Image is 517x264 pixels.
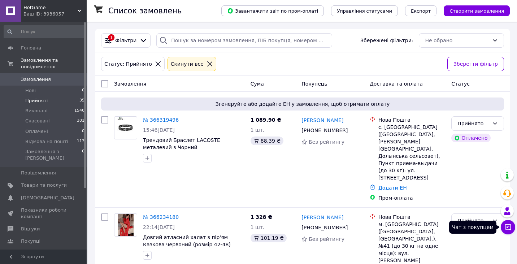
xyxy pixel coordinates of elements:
span: Збережені фільтри: [360,37,413,44]
span: Відмова на пошті [25,138,68,145]
span: 1 шт. [251,224,265,230]
button: Управління статусами [331,5,398,16]
span: Нові [25,87,36,94]
span: 1 089.90 ₴ [251,117,282,123]
span: Скасовані [25,118,50,124]
div: Оплачено [451,134,490,142]
div: Прийнято [457,217,489,225]
span: 15:46[DATE] [143,127,175,133]
span: 1 328 ₴ [251,214,273,220]
span: Товари та послуги [21,182,67,189]
a: № 366319496 [143,117,179,123]
span: HotGame [23,4,78,11]
span: Фільтри [115,37,136,44]
span: Управління статусами [337,8,392,14]
span: Зберегти фільтр [453,60,498,68]
a: Фото товару [114,213,137,237]
span: [DEMOGRAPHIC_DATA] [21,195,74,201]
span: Створити замовлення [449,8,504,14]
div: с. [GEOGRAPHIC_DATA] ([GEOGRAPHIC_DATA], [PERSON_NAME][GEOGRAPHIC_DATA]. Долынська сельсовет), Пу... [378,124,446,181]
img: Фото товару [118,214,134,236]
div: Нова Пошта [378,116,446,124]
span: 113 [77,138,84,145]
span: Замовлення [21,76,51,83]
div: Прийнято [457,120,489,127]
div: 101.19 ₴ [251,234,287,242]
div: Не обрано [425,36,489,44]
span: Прийняті [25,98,48,104]
span: Повідомлення [21,170,56,176]
div: Ваш ID: 3936057 [23,11,87,17]
span: Cума [251,81,264,87]
span: Відгуки [21,226,40,232]
div: [PHONE_NUMBER] [300,222,349,233]
a: Фото товару [114,116,137,139]
div: [PHONE_NUMBER] [300,125,349,135]
span: Оплачені [25,128,48,135]
button: Чат з покупцем [501,220,515,234]
span: Експорт [411,8,431,14]
a: № 366234180 [143,214,179,220]
button: Експорт [405,5,437,16]
span: Замовлення та повідомлення [21,57,87,70]
div: Cкинути все [169,60,205,68]
button: Створити замовлення [444,5,510,16]
span: 301 [77,118,84,124]
span: 0 [82,128,84,135]
span: 22:14[DATE] [143,224,175,230]
span: 0 [82,148,84,161]
span: 0 [82,87,84,94]
div: Пром-оплата [378,194,446,202]
span: Замовлення [114,81,146,87]
div: 88.39 ₴ [251,137,283,145]
a: Довгий атласний халат з пір'ям Казкова червоний (розмір 42-48) [143,234,231,247]
input: Пошук [4,25,85,38]
span: 1540 [74,108,84,114]
span: 1 шт. [251,127,265,133]
span: Показники роботи компанії [21,207,67,220]
a: Трендовий Браслет LACOSTE металевий з Чорний [143,137,220,150]
a: Створити замовлення [436,8,510,13]
button: Зберегти фільтр [447,57,504,71]
img: Фото товару [117,117,134,139]
span: Без рейтингу [309,139,344,145]
span: Доставка та оплата [370,81,423,87]
span: Головна [21,45,41,51]
span: 35 [79,98,84,104]
span: Покупець [301,81,327,87]
div: Чат з покупцем [449,221,496,234]
span: Статус [451,81,470,87]
span: Замовлення з [PERSON_NAME] [25,148,82,161]
span: Покупці [21,238,40,244]
input: Пошук за номером замовлення, ПІБ покупця, номером телефону, Email, номером накладної [156,33,332,48]
a: [PERSON_NAME] [301,117,343,124]
button: Завантажити звіт по пром-оплаті [221,5,324,16]
span: Згенеруйте або додайте ЕН у замовлення, щоб отримати оплату [104,100,501,108]
h1: Список замовлень [108,7,182,15]
a: Додати ЕН [378,185,407,191]
div: Статус: Прийнято [103,60,153,68]
a: [PERSON_NAME] [301,214,343,221]
span: Завантажити звіт по пром-оплаті [227,8,318,14]
span: Виконані [25,108,48,114]
div: Нова Пошта [378,213,446,221]
span: Без рейтингу [309,236,344,242]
